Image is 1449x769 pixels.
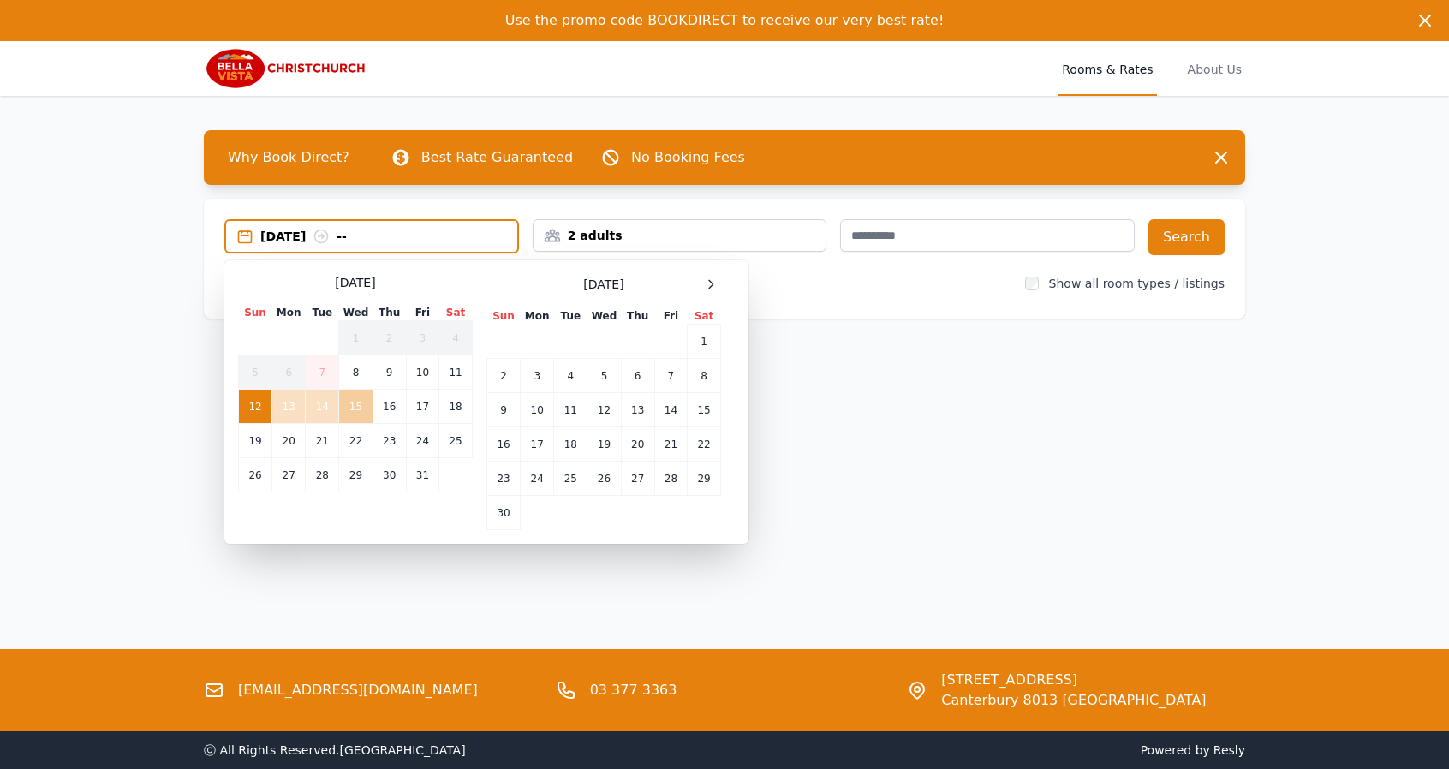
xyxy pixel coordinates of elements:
td: 26 [587,462,621,496]
td: 7 [306,355,339,390]
td: 1 [339,321,373,355]
img: Bella Vista Christchurch [204,48,369,89]
td: 17 [521,427,554,462]
td: 16 [373,390,406,424]
td: 2 [373,321,406,355]
span: Canterbury 8013 [GEOGRAPHIC_DATA] [941,690,1206,711]
th: Wed [587,308,621,325]
td: 14 [654,393,687,427]
th: Fri [654,308,687,325]
td: 15 [339,390,373,424]
td: 5 [239,355,272,390]
td: 8 [339,355,373,390]
span: Powered by [731,742,1245,759]
td: 27 [621,462,654,496]
th: Mon [521,308,554,325]
td: 22 [339,424,373,458]
td: 9 [373,355,406,390]
td: 18 [439,390,473,424]
th: Sat [439,305,473,321]
td: 10 [521,393,554,427]
td: 2 [487,359,521,393]
td: 24 [521,462,554,496]
td: 26 [239,458,272,492]
td: 9 [487,393,521,427]
p: Best Rate Guaranteed [421,147,573,168]
td: 11 [439,355,473,390]
th: Tue [554,308,587,325]
th: Mon [272,305,306,321]
td: 13 [621,393,654,427]
th: Sat [688,308,721,325]
th: Tue [306,305,339,321]
span: [DATE] [335,274,375,291]
label: Show all room types / listings [1049,277,1225,290]
td: 15 [688,393,721,427]
span: [DATE] [583,276,623,293]
td: 23 [487,462,521,496]
td: 20 [621,427,654,462]
td: 8 [688,359,721,393]
td: 14 [306,390,339,424]
span: ⓒ All Rights Reserved. [GEOGRAPHIC_DATA] [204,743,466,757]
div: 2 adults [534,227,826,244]
p: No Booking Fees [631,147,745,168]
a: [EMAIL_ADDRESS][DOMAIN_NAME] [238,680,478,700]
td: 28 [306,458,339,492]
td: 13 [272,390,306,424]
td: 18 [554,427,587,462]
td: 5 [587,359,621,393]
td: 3 [521,359,554,393]
td: 11 [554,393,587,427]
td: 30 [373,458,406,492]
td: 16 [487,427,521,462]
td: 25 [554,462,587,496]
td: 6 [272,355,306,390]
a: Resly [1213,743,1245,757]
span: Why Book Direct? [214,140,363,175]
td: 4 [554,359,587,393]
td: 21 [654,427,687,462]
td: 3 [406,321,438,355]
td: 19 [587,427,621,462]
td: 29 [339,458,373,492]
td: 12 [239,390,272,424]
td: 12 [587,393,621,427]
td: 1 [688,325,721,359]
td: 17 [406,390,438,424]
span: [STREET_ADDRESS] [941,670,1206,690]
td: 19 [239,424,272,458]
td: 22 [688,427,721,462]
th: Thu [373,305,406,321]
th: Fri [406,305,438,321]
a: Rooms & Rates [1058,41,1156,96]
td: 24 [406,424,438,458]
th: Sun [487,308,521,325]
td: 23 [373,424,406,458]
button: Search [1148,219,1225,255]
td: 29 [688,462,721,496]
td: 20 [272,424,306,458]
td: 31 [406,458,438,492]
td: 4 [439,321,473,355]
a: 03 377 3363 [590,680,677,700]
span: Use the promo code BOOKDIRECT to receive our very best rate! [505,12,945,28]
div: [DATE] -- [260,228,517,245]
td: 28 [654,462,687,496]
td: 30 [487,496,521,530]
th: Thu [621,308,654,325]
td: 21 [306,424,339,458]
td: 7 [654,359,687,393]
th: Sun [239,305,272,321]
td: 10 [406,355,438,390]
td: 27 [272,458,306,492]
td: 25 [439,424,473,458]
a: About Us [1184,41,1245,96]
td: 6 [621,359,654,393]
th: Wed [339,305,373,321]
